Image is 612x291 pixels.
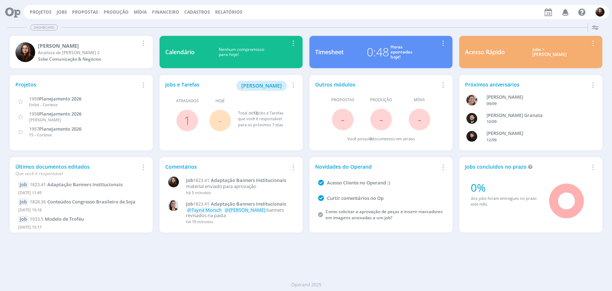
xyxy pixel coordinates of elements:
span: Hoje [215,98,225,104]
div: Novidades do Operand [315,163,438,170]
span: 1823.41 [30,182,46,188]
button: Mídia [132,9,149,15]
a: 1933.5Modelo de Troféu [30,216,84,222]
img: C [168,200,179,211]
a: Como solicitar a aprovação de peças e inserir marcadores em imagens anexadas a um job? [326,208,443,221]
a: Jobs [57,9,67,15]
a: Mídia [134,9,147,15]
span: 1828.36 [30,199,46,205]
a: Job1823.41Adaptação Banners Institucionais [186,201,293,207]
div: Comentários [165,163,288,170]
span: 09/09 [487,101,497,106]
div: Acesso Rápido [465,48,505,56]
span: 1959 [29,95,39,102]
span: @[PERSON_NAME] [225,207,265,213]
a: E[PERSON_NAME]Analista de [PERSON_NAME] 2Sobe Comunicação & Negócios [10,36,153,68]
img: E [15,42,35,62]
a: Acesso Cliente no Operand :) [327,179,390,186]
span: 1958 [29,111,39,117]
a: 1959Planejamento 2026 [29,95,81,102]
a: Projetos [30,9,52,15]
div: 0:48 [367,43,389,61]
button: Financeiro [150,9,181,15]
img: E [168,177,179,187]
a: Job1823.41Adaptação Banners Institucionais [186,178,293,183]
span: Enlist - Corteva [29,102,57,107]
p: banners revisados na pasta [186,207,293,219]
span: [PERSON_NAME] [241,82,282,89]
button: Propostas [70,9,100,15]
button: [PERSON_NAME] [236,81,287,91]
div: Sobe Comunicação & Negócios [38,56,138,62]
span: 0 [370,136,372,141]
div: Você possui documentos em atraso [347,136,415,142]
span: Adaptação Banners Institucionais [47,181,123,188]
span: 10/09 [487,119,497,124]
span: Mídia [414,97,425,103]
span: TS - Corteva [29,132,52,137]
div: [DATE] 15:18 [18,206,144,216]
div: [DATE] 15:17 [18,223,144,233]
span: Planejamento 2026 [39,111,81,117]
span: Adaptação Banners Institucionais [211,201,286,207]
div: Jobs e Tarefas [165,81,288,91]
button: Cadastros [182,9,212,15]
span: Dashboard [30,24,58,30]
img: A [466,95,477,105]
span: Cadastros [184,9,210,15]
div: Job [18,181,28,188]
img: E [596,8,604,17]
div: Eduarda Pereira [38,42,138,50]
span: há 19 minutos [186,219,213,224]
span: Produção [370,97,392,103]
a: Timesheet0:48Horasapontadashoje! [309,36,452,68]
div: dos jobs foram entregues no prazo este mês. [471,196,539,207]
a: Produção [104,9,129,15]
a: 1 [184,113,190,128]
div: Analista de Atendimento Jr 2 [38,50,138,56]
a: 1957Planejamento 2026 [29,125,81,132]
a: Relatórios [215,9,242,15]
span: - [341,112,345,127]
span: Planejamento 2026 [39,126,81,132]
div: Total de Jobs e Tarefas que você é responsável para os próximos 7 dias [238,110,290,128]
span: há 5 minutos [186,190,211,195]
div: Jobs concluídos no prazo [465,163,588,170]
a: 1823.41Adaptação Banners Institucionais [30,181,123,188]
span: @Tayná Morsch [187,207,222,213]
div: Calendário [165,48,195,56]
a: 1828.36Conteúdos Congresso Brasileiro de Soja [30,198,136,205]
span: 1823.41 [193,201,209,207]
span: Propostas [72,9,98,15]
span: 1823.41 [193,177,209,183]
span: 1933.5 [30,216,43,222]
span: Propostas [331,97,354,103]
div: Aline Beatriz Jackisch [487,94,587,101]
div: Últimos documentos editados [15,163,138,177]
p: material enviado para aprovação [186,184,293,189]
a: [PERSON_NAME] [236,82,287,89]
span: 13 [253,110,257,116]
div: Timesheet [315,48,343,56]
div: [DATE] 11:45 [18,188,144,199]
div: Bruno Corralo Granata [487,112,587,119]
span: Modelo de Troféu [45,216,84,222]
a: Financeiro [152,9,179,15]
span: - [418,112,421,127]
button: E [595,6,605,18]
a: Curtir comentários no Op [327,195,384,201]
div: Que você é responsável [15,170,138,177]
div: Outros módulos [315,81,438,88]
a: 1958Planejamento 2026 [29,110,81,117]
button: Projetos [28,9,54,15]
span: - [218,113,222,128]
img: L [466,131,477,142]
button: Relatórios [213,9,245,15]
div: Nenhum compromisso para hoje! [195,47,288,57]
span: - [379,112,383,127]
div: Luana da Silva de Andrade [487,130,587,137]
div: Jobs > [PERSON_NAME] [510,47,588,57]
button: Produção [101,9,131,15]
div: 0% [471,179,539,196]
div: Horas apontadas hoje! [390,44,412,60]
